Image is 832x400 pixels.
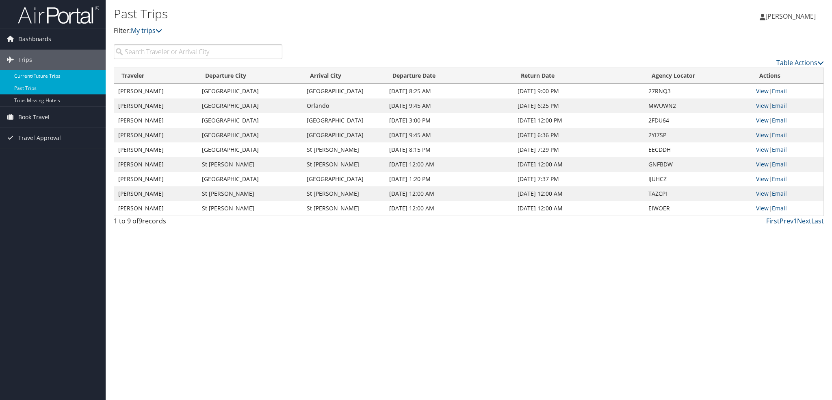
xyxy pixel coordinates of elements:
td: EIWOER [644,201,752,216]
td: TAZCPI [644,186,752,201]
th: Departure City: activate to sort column ascending [198,68,302,84]
th: Traveler: activate to sort column ascending [114,68,198,84]
a: View [756,131,769,139]
p: Filter: [114,26,587,36]
a: Email [772,204,787,212]
td: [PERSON_NAME] [114,84,198,98]
td: | [752,128,823,142]
td: [PERSON_NAME] [114,172,198,186]
td: 27RNQ3 [644,84,752,98]
td: [DATE] 8:25 AM [385,84,513,98]
td: [DATE] 9:45 AM [385,128,513,142]
td: [DATE] 9:45 AM [385,98,513,113]
td: St [PERSON_NAME] [198,186,302,201]
a: View [756,190,769,197]
input: Search Traveler or Arrival City [114,44,282,59]
a: Email [772,160,787,168]
td: [DATE] 12:00 AM [513,186,644,201]
a: View [756,146,769,153]
td: [PERSON_NAME] [114,186,198,201]
a: View [756,160,769,168]
td: [DATE] 12:00 AM [385,186,513,201]
div: 1 to 9 of records [114,216,282,230]
td: [DATE] 3:00 PM [385,113,513,128]
td: [DATE] 12:00 AM [513,157,644,172]
td: [PERSON_NAME] [114,128,198,142]
th: Agency Locator: activate to sort column ascending [644,68,752,84]
td: | [752,113,823,128]
td: 2FDU64 [644,113,752,128]
span: Dashboards [18,29,51,49]
a: First [766,216,780,225]
a: Table Actions [776,58,824,67]
td: [GEOGRAPHIC_DATA] [198,172,302,186]
h1: Past Trips [114,5,587,22]
td: [PERSON_NAME] [114,201,198,216]
td: | [752,84,823,98]
td: MWUWN2 [644,98,752,113]
span: [PERSON_NAME] [765,12,816,21]
td: [DATE] 6:25 PM [513,98,644,113]
a: Email [772,175,787,183]
td: [GEOGRAPHIC_DATA] [198,128,302,142]
td: 2YI7SP [644,128,752,142]
td: Orlando [303,98,386,113]
td: [DATE] 12:00 AM [385,201,513,216]
td: [DATE] 1:20 PM [385,172,513,186]
td: IJUHCZ [644,172,752,186]
td: [GEOGRAPHIC_DATA] [198,142,302,157]
th: Return Date: activate to sort column ascending [513,68,644,84]
span: 9 [139,216,142,225]
span: Travel Approval [18,128,61,148]
a: My trips [131,26,162,35]
a: 1 [793,216,797,225]
td: [GEOGRAPHIC_DATA] [303,113,386,128]
td: St [PERSON_NAME] [303,157,386,172]
td: [GEOGRAPHIC_DATA] [303,172,386,186]
td: St [PERSON_NAME] [198,201,302,216]
span: Trips [18,50,32,70]
img: airportal-logo.png [18,5,99,24]
td: | [752,98,823,113]
td: [DATE] 9:00 PM [513,84,644,98]
a: Email [772,87,787,95]
th: Departure Date: activate to sort column ascending [385,68,513,84]
td: [DATE] 6:36 PM [513,128,644,142]
td: St [PERSON_NAME] [198,157,302,172]
a: Email [772,102,787,109]
td: [PERSON_NAME] [114,142,198,157]
td: [PERSON_NAME] [114,113,198,128]
td: [DATE] 12:00 AM [513,201,644,216]
td: [GEOGRAPHIC_DATA] [303,128,386,142]
a: Next [797,216,811,225]
td: [DATE] 7:29 PM [513,142,644,157]
a: View [756,175,769,183]
a: Prev [780,216,793,225]
a: Last [811,216,824,225]
td: St [PERSON_NAME] [303,186,386,201]
th: Actions [752,68,823,84]
td: | [752,186,823,201]
span: Book Travel [18,107,50,127]
td: [DATE] 12:00 AM [385,157,513,172]
td: [GEOGRAPHIC_DATA] [198,84,302,98]
td: | [752,142,823,157]
th: Arrival City: activate to sort column ascending [303,68,386,84]
td: | [752,172,823,186]
td: [DATE] 7:37 PM [513,172,644,186]
a: Email [772,190,787,197]
td: [PERSON_NAME] [114,98,198,113]
a: View [756,102,769,109]
td: [GEOGRAPHIC_DATA] [198,98,302,113]
a: View [756,204,769,212]
a: View [756,116,769,124]
td: St [PERSON_NAME] [303,142,386,157]
a: [PERSON_NAME] [760,4,824,28]
td: | [752,157,823,172]
td: [GEOGRAPHIC_DATA] [303,84,386,98]
td: EECDDH [644,142,752,157]
td: GNFBDW [644,157,752,172]
td: [DATE] 8:15 PM [385,142,513,157]
td: St [PERSON_NAME] [303,201,386,216]
td: | [752,201,823,216]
